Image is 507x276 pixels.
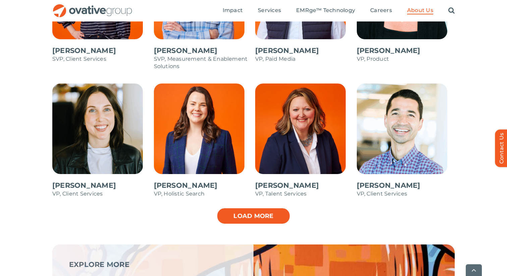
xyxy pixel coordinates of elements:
[258,7,281,14] a: Services
[407,7,433,14] a: About Us
[296,7,355,14] a: EMRge™ Technology
[69,261,237,268] p: EXPLORE MORE
[370,7,392,14] a: Careers
[217,208,290,224] a: Load more
[223,7,243,14] a: Impact
[52,3,133,10] a: OG_Full_horizontal_RGB
[448,7,455,14] a: Search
